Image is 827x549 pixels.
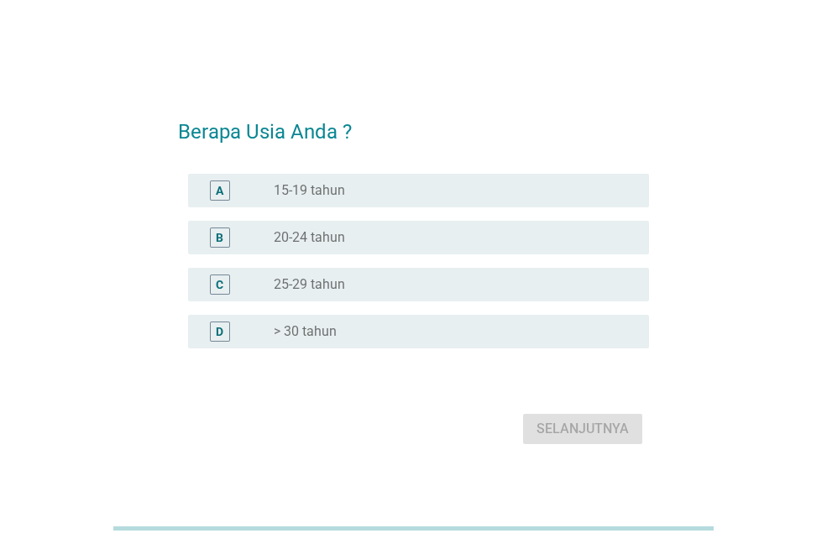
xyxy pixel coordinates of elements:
[216,229,223,247] div: B
[274,323,337,340] label: > 30 tahun
[274,182,345,199] label: 15-19 tahun
[216,323,223,341] div: D
[274,276,345,293] label: 25-29 tahun
[216,276,223,294] div: C
[274,229,345,246] label: 20-24 tahun
[216,182,223,200] div: A
[178,100,649,147] h2: Berapa Usia Anda ?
